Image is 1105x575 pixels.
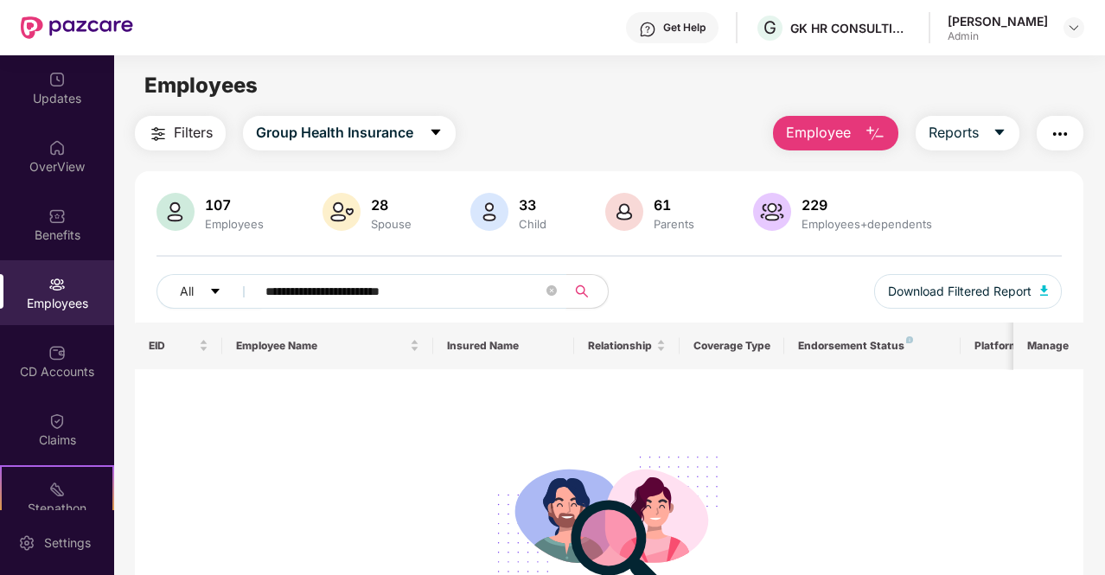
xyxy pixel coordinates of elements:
span: Download Filtered Report [888,282,1032,301]
div: GK HR CONSULTING INDIA PRIVATE LIMITED [790,20,911,36]
div: [PERSON_NAME] [948,13,1048,29]
div: Get Help [663,21,706,35]
div: Employees [201,217,267,231]
span: Employee [786,122,851,144]
span: Employee Name [236,339,406,353]
span: Reports [929,122,979,144]
span: search [565,284,599,298]
th: Coverage Type [680,323,785,369]
div: Stepathon [2,500,112,517]
img: svg+xml;base64,PHN2ZyBpZD0iQ2xhaW0iIHhtbG5zPSJodHRwOi8vd3d3LnczLm9yZy8yMDAwL3N2ZyIgd2lkdGg9IjIwIi... [48,412,66,430]
img: svg+xml;base64,PHN2ZyB4bWxucz0iaHR0cDovL3d3dy53My5vcmcvMjAwMC9zdmciIHhtbG5zOnhsaW5rPSJodHRwOi8vd3... [323,193,361,231]
img: svg+xml;base64,PHN2ZyB4bWxucz0iaHR0cDovL3d3dy53My5vcmcvMjAwMC9zdmciIHhtbG5zOnhsaW5rPSJodHRwOi8vd3... [1040,285,1049,296]
div: 229 [798,196,936,214]
th: Insured Name [433,323,574,369]
span: Filters [174,122,213,144]
div: 107 [201,196,267,214]
div: Admin [948,29,1048,43]
img: svg+xml;base64,PHN2ZyBpZD0iRHJvcGRvd24tMzJ4MzIiIHhtbG5zPSJodHRwOi8vd3d3LnczLm9yZy8yMDAwL3N2ZyIgd2... [1067,21,1081,35]
button: Download Filtered Report [874,274,1063,309]
span: Employees [144,73,258,98]
img: svg+xml;base64,PHN2ZyB4bWxucz0iaHR0cDovL3d3dy53My5vcmcvMjAwMC9zdmciIHhtbG5zOnhsaW5rPSJodHRwOi8vd3... [753,193,791,231]
span: Group Health Insurance [256,122,413,144]
div: Endorsement Status [798,339,946,353]
button: Group Health Insurancecaret-down [243,116,456,150]
img: svg+xml;base64,PHN2ZyB4bWxucz0iaHR0cDovL3d3dy53My5vcmcvMjAwMC9zdmciIHdpZHRoPSIyNCIgaGVpZ2h0PSIyNC... [1050,124,1070,144]
th: Manage [1013,323,1083,369]
img: svg+xml;base64,PHN2ZyBpZD0iSGVscC0zMngzMiIgeG1sbnM9Imh0dHA6Ly93d3cudzMub3JnLzIwMDAvc3ZnIiB3aWR0aD... [639,21,656,38]
span: All [180,282,194,301]
img: svg+xml;base64,PHN2ZyBpZD0iSG9tZSIgeG1sbnM9Imh0dHA6Ly93d3cudzMub3JnLzIwMDAvc3ZnIiB3aWR0aD0iMjAiIG... [48,139,66,157]
button: Employee [773,116,898,150]
button: Allcaret-down [156,274,262,309]
span: G [763,17,776,38]
span: close-circle [546,285,557,296]
img: svg+xml;base64,PHN2ZyB4bWxucz0iaHR0cDovL3d3dy53My5vcmcvMjAwMC9zdmciIHhtbG5zOnhsaW5rPSJodHRwOi8vd3... [156,193,195,231]
img: svg+xml;base64,PHN2ZyBpZD0iRW1wbG95ZWVzIiB4bWxucz0iaHR0cDovL3d3dy53My5vcmcvMjAwMC9zdmciIHdpZHRoPS... [48,276,66,293]
th: EID [135,323,223,369]
div: 61 [650,196,698,214]
div: Platform Status [974,339,1070,353]
div: Settings [39,534,96,552]
img: svg+xml;base64,PHN2ZyB4bWxucz0iaHR0cDovL3d3dy53My5vcmcvMjAwMC9zdmciIHhtbG5zOnhsaW5rPSJodHRwOi8vd3... [470,193,508,231]
div: 33 [515,196,550,214]
span: Relationship [588,339,653,353]
div: Employees+dependents [798,217,936,231]
img: svg+xml;base64,PHN2ZyB4bWxucz0iaHR0cDovL3d3dy53My5vcmcvMjAwMC9zdmciIHdpZHRoPSI4IiBoZWlnaHQ9IjgiIH... [906,336,913,343]
span: caret-down [993,125,1006,141]
button: Reportscaret-down [916,116,1019,150]
div: Child [515,217,550,231]
img: svg+xml;base64,PHN2ZyBpZD0iQ0RfQWNjb3VudHMiIGRhdGEtbmFtZT0iQ0QgQWNjb3VudHMiIHhtbG5zPSJodHRwOi8vd3... [48,344,66,361]
div: Spouse [367,217,415,231]
img: New Pazcare Logo [21,16,133,39]
img: svg+xml;base64,PHN2ZyB4bWxucz0iaHR0cDovL3d3dy53My5vcmcvMjAwMC9zdmciIHdpZHRoPSIyMSIgaGVpZ2h0PSIyMC... [48,481,66,498]
span: caret-down [429,125,443,141]
img: svg+xml;base64,PHN2ZyBpZD0iQmVuZWZpdHMiIHhtbG5zPSJodHRwOi8vd3d3LnczLm9yZy8yMDAwL3N2ZyIgd2lkdGg9Ij... [48,208,66,225]
span: caret-down [209,285,221,299]
span: close-circle [546,284,557,300]
th: Employee Name [222,323,433,369]
th: Relationship [574,323,680,369]
img: svg+xml;base64,PHN2ZyB4bWxucz0iaHR0cDovL3d3dy53My5vcmcvMjAwMC9zdmciIHdpZHRoPSIyNCIgaGVpZ2h0PSIyNC... [148,124,169,144]
img: svg+xml;base64,PHN2ZyBpZD0iU2V0dGluZy0yMHgyMCIgeG1sbnM9Imh0dHA6Ly93d3cudzMub3JnLzIwMDAvc3ZnIiB3aW... [18,534,35,552]
img: svg+xml;base64,PHN2ZyB4bWxucz0iaHR0cDovL3d3dy53My5vcmcvMjAwMC9zdmciIHhtbG5zOnhsaW5rPSJodHRwOi8vd3... [605,193,643,231]
button: search [565,274,609,309]
div: Parents [650,217,698,231]
div: 28 [367,196,415,214]
button: Filters [135,116,226,150]
img: svg+xml;base64,PHN2ZyBpZD0iVXBkYXRlZCIgeG1sbnM9Imh0dHA6Ly93d3cudzMub3JnLzIwMDAvc3ZnIiB3aWR0aD0iMj... [48,71,66,88]
span: EID [149,339,196,353]
img: svg+xml;base64,PHN2ZyB4bWxucz0iaHR0cDovL3d3dy53My5vcmcvMjAwMC9zdmciIHhtbG5zOnhsaW5rPSJodHRwOi8vd3... [865,124,885,144]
